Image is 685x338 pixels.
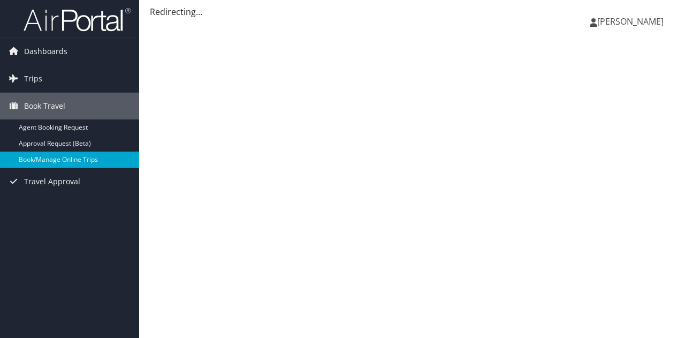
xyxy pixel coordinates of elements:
span: Book Travel [24,93,65,119]
div: Redirecting... [150,5,674,18]
a: [PERSON_NAME] [590,5,674,37]
span: Trips [24,65,42,92]
span: [PERSON_NAME] [597,16,664,27]
img: airportal-logo.png [24,7,131,32]
span: Dashboards [24,38,67,65]
span: Travel Approval [24,168,80,195]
